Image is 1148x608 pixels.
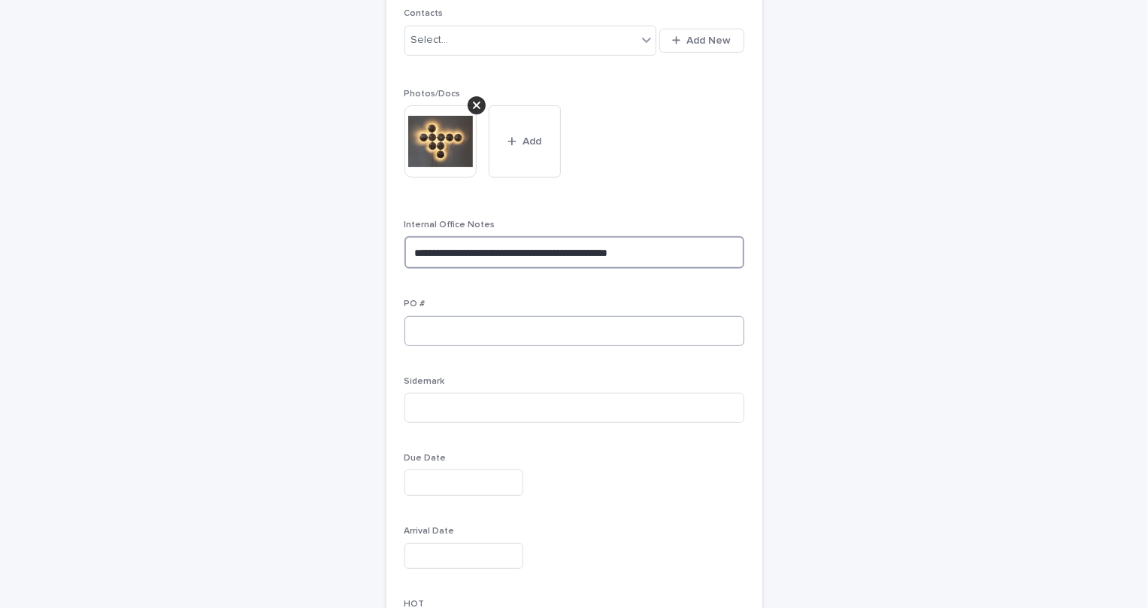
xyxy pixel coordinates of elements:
[404,9,444,18] span: Contacts
[489,105,561,178] button: Add
[411,32,449,48] div: Select...
[404,220,495,230] span: Internal Office Notes
[659,29,744,53] button: Add New
[404,527,455,536] span: Arrival Date
[404,299,426,309] span: PO #
[404,90,461,99] span: Photos/Docs
[523,136,541,147] span: Add
[687,35,732,46] span: Add New
[404,454,447,463] span: Due Date
[404,377,445,386] span: Sidemark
